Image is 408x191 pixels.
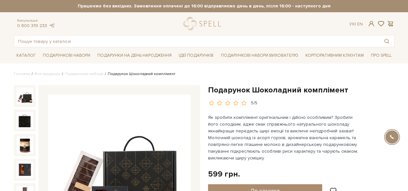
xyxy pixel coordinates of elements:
a: Подарунки на День народження [95,51,174,61]
img: Подарунок Шоколадний комплімент [16,112,33,129]
a: Подарункові набори [40,51,93,61]
div: Ук [349,21,363,27]
p: Як зробити комплімент оригінальним і дійсно особливим? Зробити його солодким, адже смак справжньо... [208,114,359,161]
a: logo [184,17,224,30]
span: Консультація: [17,19,55,23]
strong: Працюємо без вихідних. Замовлення оплачені до 16:00 відправляємо день в день, після 16:00 - насту... [14,3,394,9]
a: Корпоративним клієнтам [303,50,366,61]
a: telegram [49,23,55,28]
img: Подарунок Шоколадний комплімент [16,88,33,104]
h1: Подарунок Шоколадний комплімент [208,85,394,95]
a: 0 800 319 233 [17,23,47,28]
div: 599 грн. [208,169,240,179]
li: Подарунок Шоколадний комплімент [103,71,175,77]
a: En [357,21,363,27]
a: Ідеї подарунків [176,51,216,61]
a: Вся продукція [35,72,60,76]
img: Подарунок Шоколадний комплімент [16,137,33,153]
a: Про Spell [368,51,394,61]
input: Пошук товару у каталозі [14,35,379,47]
a: Головна [14,72,30,76]
a: Подарункові набори [65,72,103,76]
div: 5/5 [251,100,257,106]
img: Подарунок Шоколадний комплімент [16,161,33,178]
a: Подарункові набори вихователю [218,50,301,61]
a: Каталог [14,51,38,61]
span: | [355,21,356,27]
button: Пошук товару у каталозі [379,35,394,47]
